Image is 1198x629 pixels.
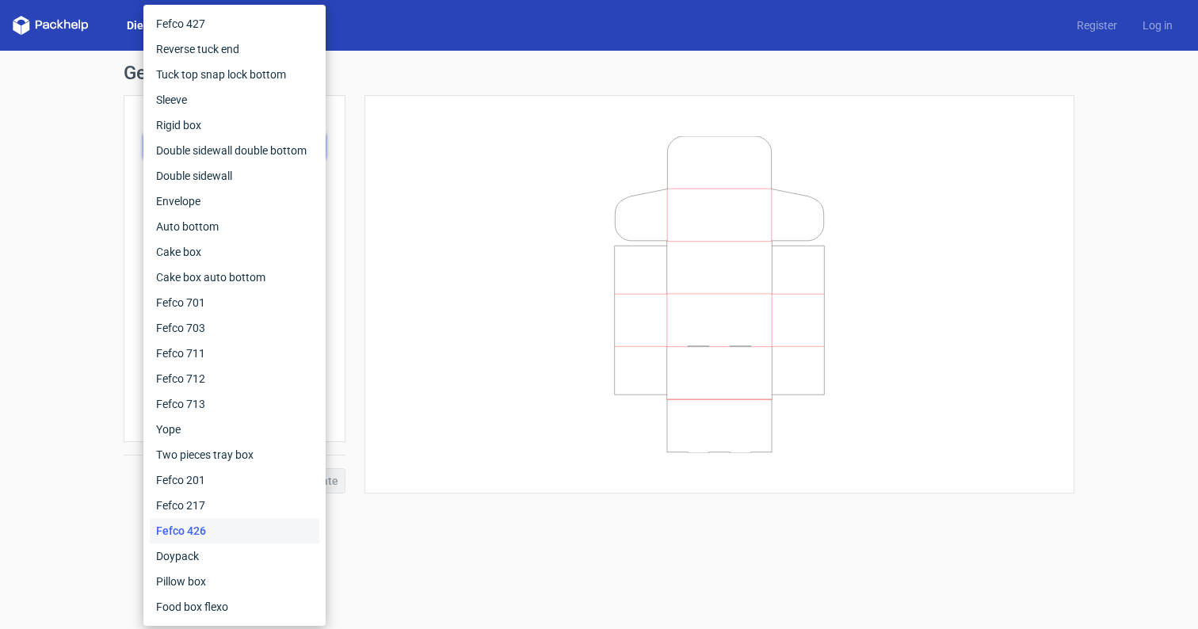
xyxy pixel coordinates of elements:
[150,569,319,594] div: Pillow box
[150,493,319,518] div: Fefco 217
[150,36,319,62] div: Reverse tuck end
[124,63,1074,82] h1: Generate new dieline
[150,315,319,341] div: Fefco 703
[150,341,319,366] div: Fefco 711
[150,138,319,163] div: Double sidewall double bottom
[150,543,319,569] div: Doypack
[150,417,319,442] div: Yope
[1130,17,1185,33] a: Log in
[150,62,319,87] div: Tuck top snap lock bottom
[150,265,319,290] div: Cake box auto bottom
[150,467,319,493] div: Fefco 201
[150,214,319,239] div: Auto bottom
[150,163,319,189] div: Double sidewall
[114,17,181,33] a: Dielines
[150,442,319,467] div: Two pieces tray box
[150,239,319,265] div: Cake box
[150,11,319,36] div: Fefco 427
[150,112,319,138] div: Rigid box
[150,87,319,112] div: Sleeve
[1064,17,1130,33] a: Register
[150,290,319,315] div: Fefco 701
[150,366,319,391] div: Fefco 712
[150,189,319,214] div: Envelope
[150,391,319,417] div: Fefco 713
[150,518,319,543] div: Fefco 426
[150,594,319,619] div: Food box flexo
